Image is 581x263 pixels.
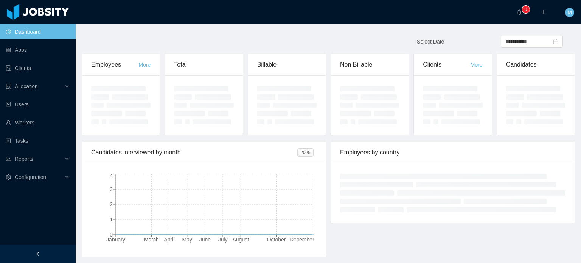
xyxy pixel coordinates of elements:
[6,115,70,130] a: icon: userWorkers
[15,83,38,89] span: Allocation
[6,133,70,148] a: icon: profileTasks
[6,174,11,180] i: icon: setting
[138,62,151,68] a: More
[340,54,399,75] div: Non Billable
[106,237,125,243] tspan: January
[6,97,70,112] a: icon: robotUsers
[91,54,138,75] div: Employees
[553,39,558,44] i: icon: calendar
[110,186,113,192] tspan: 3
[506,54,565,75] div: Candidates
[110,173,113,179] tspan: 4
[144,237,159,243] tspan: March
[267,237,286,243] tspan: October
[6,84,11,89] i: icon: solution
[340,142,565,163] div: Employees by country
[110,232,113,238] tspan: 0
[541,9,546,15] i: icon: plus
[110,201,113,207] tspan: 2
[6,61,70,76] a: icon: auditClients
[182,237,192,243] tspan: May
[257,54,317,75] div: Billable
[164,237,175,243] tspan: April
[174,54,233,75] div: Total
[567,8,572,17] span: M
[110,216,113,223] tspan: 1
[199,237,211,243] tspan: June
[15,156,33,162] span: Reports
[6,156,11,162] i: icon: line-chart
[522,6,530,13] sup: 0
[218,237,228,243] tspan: July
[417,39,444,45] span: Select Date
[91,142,297,163] div: Candidates interviewed by month
[471,62,483,68] a: More
[517,9,522,15] i: icon: bell
[232,237,249,243] tspan: August
[15,174,46,180] span: Configuration
[6,42,70,58] a: icon: appstoreApps
[297,148,314,157] span: 2025
[290,237,314,243] tspan: December
[6,24,70,39] a: icon: pie-chartDashboard
[423,54,470,75] div: Clients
